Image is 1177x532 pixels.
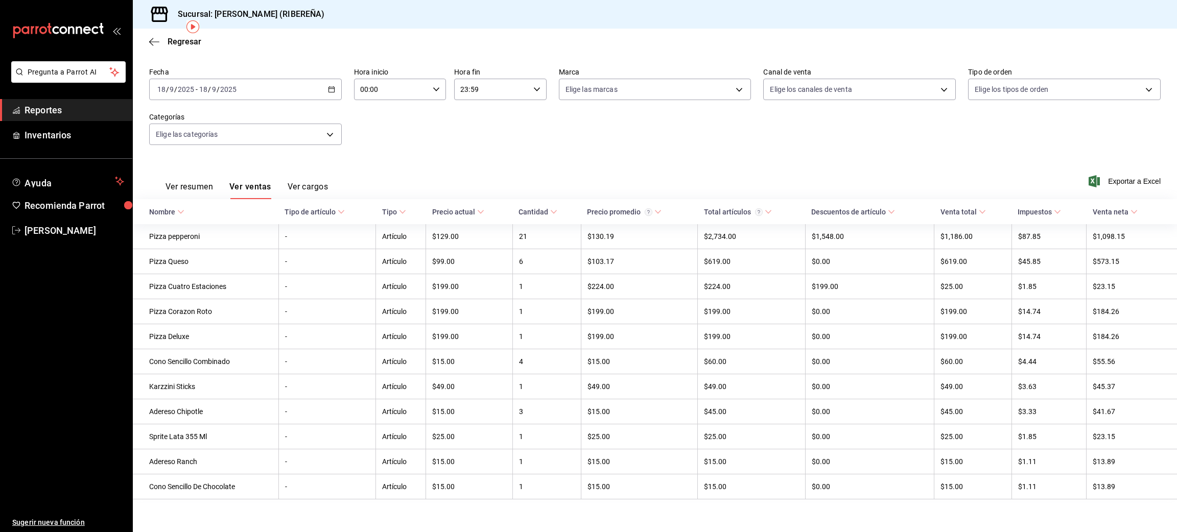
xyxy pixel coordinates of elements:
td: $199.00 [934,299,1012,324]
td: $129.00 [426,224,512,249]
span: Reportes [25,103,124,117]
td: $49.00 [934,374,1012,399]
td: $103.17 [581,249,697,274]
td: $25.00 [934,424,1012,449]
td: $0.00 [805,249,934,274]
td: $224.00 [581,274,697,299]
td: 21 [512,224,581,249]
td: 1 [512,299,581,324]
label: Hora inicio [354,68,446,76]
span: Elige las categorías [156,129,218,139]
label: Canal de venta [763,68,956,76]
td: $15.00 [934,449,1012,474]
td: - [278,374,376,399]
td: Sprite Lata 355 Ml [133,424,278,449]
span: Elige los canales de venta [770,84,852,94]
td: $0.00 [805,349,934,374]
label: Fecha [149,68,342,76]
div: Venta neta [1093,208,1128,216]
td: $15.00 [426,399,512,424]
td: 3 [512,399,581,424]
td: $15.00 [698,449,806,474]
span: Tipo de artículo [285,208,345,216]
td: $15.00 [581,474,697,499]
td: $199.00 [581,299,697,324]
div: Descuentos de artículo [811,208,886,216]
td: Artículo [376,249,426,274]
td: $0.00 [805,474,934,499]
td: $45.85 [1011,249,1086,274]
td: $0.00 [805,299,934,324]
td: $2,734.00 [698,224,806,249]
td: $15.00 [426,449,512,474]
button: open_drawer_menu [112,27,121,35]
input: -- [211,85,217,93]
span: Elige los tipos de orden [975,84,1048,94]
td: $15.00 [426,474,512,499]
button: Tooltip marker [186,20,199,33]
td: 6 [512,249,581,274]
td: $13.89 [1087,474,1177,499]
td: $25.00 [581,424,697,449]
td: $224.00 [698,274,806,299]
input: -- [199,85,208,93]
td: $0.00 [805,399,934,424]
td: Cono Sencillo De Chocolate [133,474,278,499]
input: -- [169,85,174,93]
td: $25.00 [426,424,512,449]
td: $14.74 [1011,324,1086,349]
td: - [278,399,376,424]
td: 1 [512,474,581,499]
td: Adereso Chipotle [133,399,278,424]
label: Tipo de orden [968,68,1161,76]
div: Precio promedio [587,208,652,216]
td: $199.00 [426,274,512,299]
td: 1 [512,374,581,399]
td: $199.00 [698,324,806,349]
td: $23.15 [1087,274,1177,299]
td: $87.85 [1011,224,1086,249]
td: $0.00 [805,449,934,474]
span: Sugerir nueva función [12,517,124,528]
td: $1,548.00 [805,224,934,249]
td: $49.00 [581,374,697,399]
td: $199.00 [805,274,934,299]
td: $15.00 [934,474,1012,499]
td: Artículo [376,224,426,249]
td: - [278,349,376,374]
span: Precio promedio [587,208,662,216]
div: Tipo [382,208,397,216]
span: [PERSON_NAME] [25,224,124,237]
td: $199.00 [426,324,512,349]
span: Impuestos [1018,208,1061,216]
span: - [196,85,198,93]
td: Pizza Deluxe [133,324,278,349]
div: Total artículos [704,208,763,216]
span: Elige las marcas [566,84,618,94]
span: Cantidad [519,208,557,216]
td: $25.00 [934,274,1012,299]
button: Exportar a Excel [1091,175,1161,187]
div: Cantidad [519,208,548,216]
div: navigation tabs [166,182,328,199]
div: Nombre [149,208,175,216]
td: $619.00 [698,249,806,274]
td: Karzzini Sticks [133,374,278,399]
td: - [278,224,376,249]
label: Categorías [149,113,342,120]
td: $1.85 [1011,274,1086,299]
td: Artículo [376,399,426,424]
td: Artículo [376,274,426,299]
td: $14.74 [1011,299,1086,324]
td: Artículo [376,374,426,399]
span: Inventarios [25,128,124,142]
td: $55.56 [1087,349,1177,374]
td: $184.26 [1087,299,1177,324]
td: $1,186.00 [934,224,1012,249]
td: 1 [512,449,581,474]
td: $199.00 [934,324,1012,349]
td: $41.67 [1087,399,1177,424]
td: $60.00 [934,349,1012,374]
span: / [208,85,211,93]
